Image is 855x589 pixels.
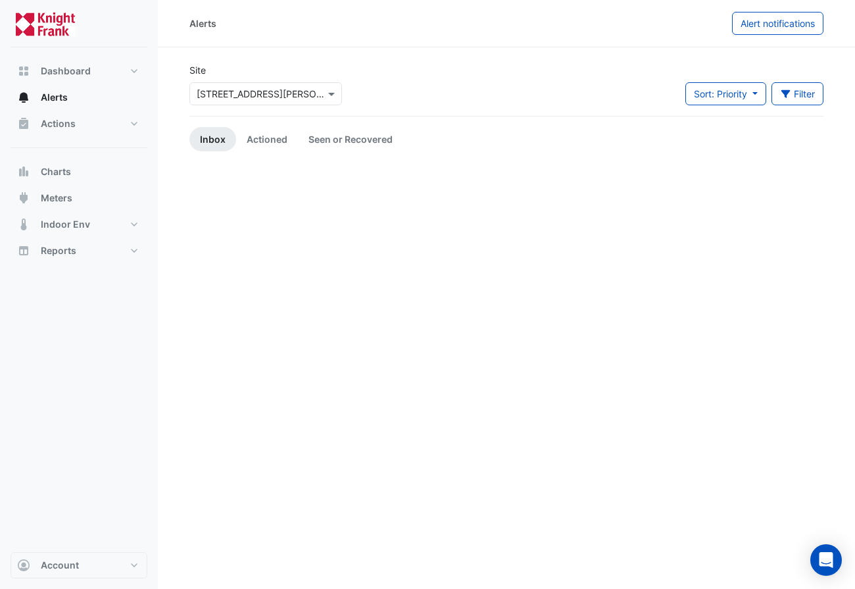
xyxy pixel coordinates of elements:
button: Alert notifications [732,12,823,35]
span: Dashboard [41,64,91,78]
span: Actions [41,117,76,130]
button: Account [11,552,147,578]
div: Alerts [189,16,216,30]
span: Alert notifications [741,18,815,29]
span: Account [41,559,79,572]
app-icon: Indoor Env [17,218,30,231]
a: Inbox [189,127,236,151]
span: Charts [41,165,71,178]
img: Company Logo [16,11,75,37]
button: Reports [11,238,147,264]
button: Filter [771,82,824,105]
label: Site [189,63,206,77]
span: Indoor Env [41,218,90,231]
a: Actioned [236,127,298,151]
app-icon: Alerts [17,91,30,104]
button: Actions [11,111,147,137]
button: Charts [11,159,147,185]
span: Meters [41,192,72,205]
app-icon: Actions [17,117,30,130]
div: Open Intercom Messenger [810,544,842,576]
app-icon: Charts [17,165,30,178]
app-icon: Meters [17,192,30,205]
app-icon: Dashboard [17,64,30,78]
app-icon: Reports [17,244,30,257]
button: Alerts [11,84,147,111]
button: Dashboard [11,58,147,84]
button: Indoor Env [11,211,147,238]
span: Reports [41,244,76,257]
span: Sort: Priority [694,88,747,99]
button: Sort: Priority [685,82,766,105]
span: Alerts [41,91,68,104]
a: Seen or Recovered [298,127,403,151]
button: Meters [11,185,147,211]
